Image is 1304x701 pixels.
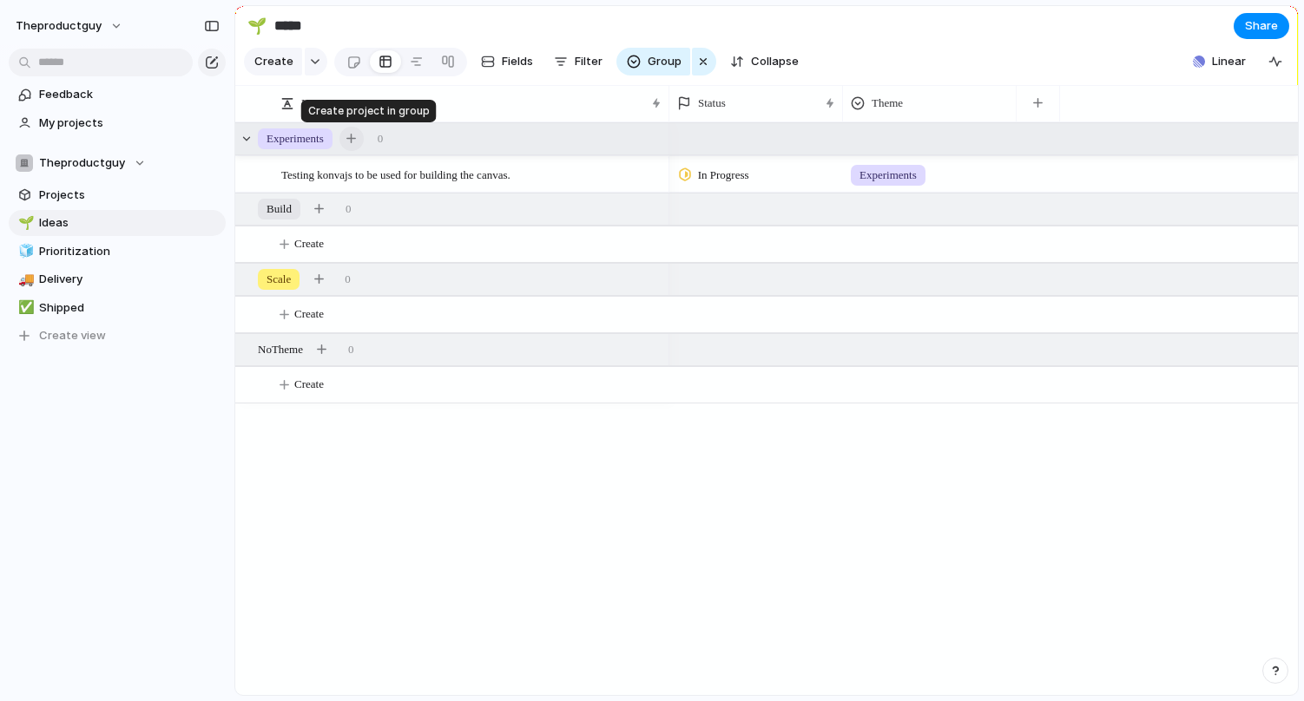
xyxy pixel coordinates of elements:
[18,298,30,318] div: ✅
[9,210,226,236] a: 🌱Ideas
[254,53,293,70] span: Create
[859,167,917,184] span: Experiments
[39,115,220,132] span: My projects
[872,95,903,112] span: Theme
[39,299,220,317] span: Shipped
[698,167,749,184] span: In Progress
[9,110,226,136] a: My projects
[294,235,324,252] span: Create
[1212,53,1246,70] span: Linear
[267,130,324,147] span: Experiments
[1186,49,1253,75] button: Linear
[9,150,226,176] button: Theproductguy
[346,200,352,218] span: 0
[301,95,328,112] span: Name
[348,341,354,358] span: 0
[39,154,125,172] span: Theproductguy
[281,164,510,184] span: Testing konvajs to be used for building the canvas.
[301,100,437,122] div: Create project in group
[575,53,603,70] span: Filter
[8,12,132,40] button: theproductguy
[18,213,30,233] div: 🌱
[39,271,220,288] span: Delivery
[9,182,226,208] a: Projects
[267,271,291,288] span: Scale
[39,86,220,103] span: Feedback
[294,305,324,323] span: Create
[39,243,220,260] span: Prioritization
[698,95,726,112] span: Status
[39,327,106,344] span: Create view
[723,48,806,75] button: Collapse
[294,376,324,393] span: Create
[39,187,220,204] span: Projects
[243,12,271,40] button: 🌱
[648,53,682,70] span: Group
[1245,17,1278,35] span: Share
[9,239,226,265] a: 🧊Prioritization
[9,82,226,108] a: Feedback
[16,271,33,288] button: 🚚
[18,241,30,261] div: 🧊
[244,48,302,75] button: Create
[247,14,267,37] div: 🌱
[16,243,33,260] button: 🧊
[39,214,220,232] span: Ideas
[345,271,351,288] span: 0
[378,130,384,147] span: 0
[9,266,226,292] a: 🚚Delivery
[616,48,690,75] button: Group
[502,53,533,70] span: Fields
[474,48,540,75] button: Fields
[16,214,33,232] button: 🌱
[267,200,292,218] span: Build
[258,341,303,358] span: No Theme
[547,48,609,75] button: Filter
[16,299,33,317] button: ✅
[18,270,30,290] div: 🚚
[9,295,226,321] a: ✅Shipped
[9,323,226,349] button: Create view
[16,17,102,35] span: theproductguy
[751,53,799,70] span: Collapse
[1234,13,1289,39] button: Share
